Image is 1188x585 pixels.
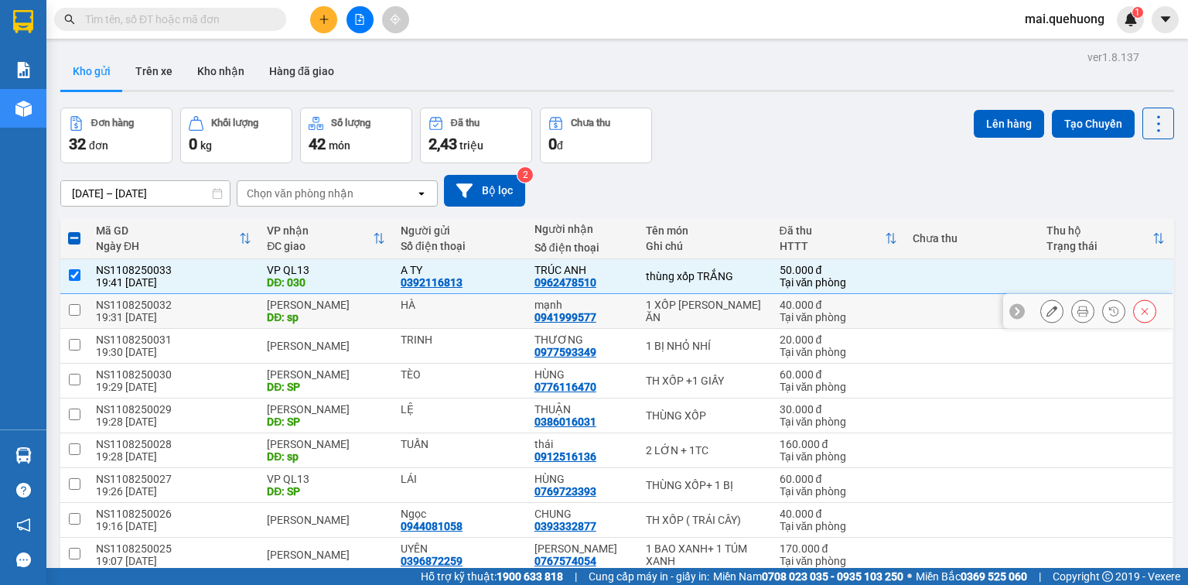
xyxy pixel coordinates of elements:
div: Khối lượng [211,118,258,128]
div: LÁI [401,473,519,485]
span: 42 [309,135,326,153]
div: 19:30 [DATE] [96,346,251,358]
button: Khối lượng0kg [180,108,292,163]
div: [PERSON_NAME] [267,549,385,561]
button: aim [382,6,409,33]
div: VP nhận [267,224,373,237]
div: 0912516136 [534,450,596,463]
div: 60.000 đ [780,368,898,381]
span: Hỗ trợ kỹ thuật: [421,568,563,585]
div: DĐ: SP [267,416,385,428]
div: Số điện thoại [401,240,519,252]
div: 170.000 đ [780,542,898,555]
span: đơn [89,139,108,152]
div: Ngày ĐH [96,240,239,252]
div: 20.000 đ [780,334,898,346]
div: Tên món [646,224,764,237]
div: 0962478510 [534,276,596,289]
div: Đơn hàng [91,118,134,128]
img: warehouse-icon [15,101,32,117]
div: TH XỐP ( TRÁI CÂY) [646,514,764,526]
span: plus [319,14,329,25]
th: Toggle SortBy [88,218,259,259]
button: Hàng đã giao [257,53,346,90]
div: 19:07 [DATE] [96,555,251,567]
div: thái [534,438,630,450]
div: Tại văn phòng [780,450,898,463]
div: 1 BAO XANH+ 1 TÚM XANH [646,542,764,567]
div: THÙNG XỐP [646,409,764,422]
span: search [64,14,75,25]
div: 0767574054 [534,555,596,567]
div: DĐ: SP [267,381,385,393]
div: DĐ: SP [267,485,385,498]
img: warehouse-icon [15,447,32,464]
button: Kho gửi [60,53,123,90]
div: 60.000 đ [780,473,898,485]
span: 1 [1135,7,1140,18]
span: đ [557,139,563,152]
div: 19:41 [DATE] [96,276,251,289]
div: Tại văn phòng [780,276,898,289]
div: A TY [401,264,519,276]
div: UYÊN [401,542,519,555]
img: icon-new-feature [1124,12,1138,26]
div: DĐ: 030 [267,276,385,289]
div: 19:28 [DATE] [96,416,251,428]
div: Tại văn phòng [780,416,898,428]
button: Tạo Chuyến [1052,110,1135,138]
svg: open [415,187,428,200]
div: Tại văn phòng [780,555,898,567]
div: thùng xốp TRẮNG [646,270,764,282]
div: NS1108250028 [96,438,251,450]
div: [PERSON_NAME] [267,514,385,526]
div: HÙNG [534,473,630,485]
span: notification [16,518,31,532]
div: Trạng thái [1046,240,1152,252]
div: [PERSON_NAME] [267,299,385,311]
div: Thu hộ [1046,224,1152,237]
div: [PERSON_NAME] [267,438,385,450]
span: message [16,552,31,567]
div: 1 BỊ NHỎ NHÍ [646,340,764,352]
div: Ngọc [401,508,519,520]
input: Select a date range. [61,181,230,206]
span: 32 [69,135,86,153]
div: Số lượng [331,118,370,128]
span: 0 [189,135,197,153]
div: [PERSON_NAME] [267,368,385,381]
button: Kho nhận [185,53,257,90]
th: Toggle SortBy [259,218,393,259]
div: DĐ: sp [267,450,385,463]
input: Tìm tên, số ĐT hoặc mã đơn [85,11,268,28]
div: NS1108250029 [96,403,251,416]
div: 0776116470 [534,381,596,393]
div: TÈO [401,368,519,381]
div: 0769723393 [534,485,596,498]
div: 0386016031 [534,416,596,428]
div: NS1108250030 [96,368,251,381]
span: món [329,139,350,152]
th: Toggle SortBy [1039,218,1173,259]
div: 0393332877 [534,520,596,532]
div: Ghi chú [646,240,764,252]
div: 0977593349 [534,346,596,358]
div: 40.000 đ [780,508,898,520]
div: Đã thu [780,224,886,237]
button: Đã thu2,43 triệu [420,108,532,163]
div: TH XỐP +1 GIẤY [646,375,764,387]
button: Trên xe [123,53,185,90]
sup: 1 [1132,7,1143,18]
div: NS1108250031 [96,334,251,346]
button: Đơn hàng32đơn [60,108,172,163]
div: NS1108250026 [96,508,251,520]
div: 0392116813 [401,276,463,289]
div: Chưa thu [571,118,610,128]
span: caret-down [1159,12,1173,26]
button: caret-down [1152,6,1179,33]
div: Tại văn phòng [780,311,898,323]
div: Tại văn phòng [780,346,898,358]
div: 160.000 đ [780,438,898,450]
div: ĐC giao [267,240,373,252]
div: VP QL13 [267,264,385,276]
